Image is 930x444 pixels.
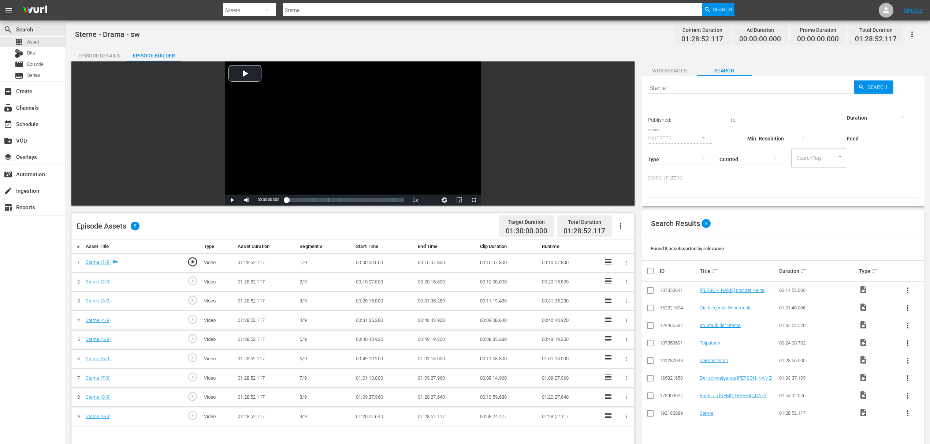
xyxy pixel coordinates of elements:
[415,407,477,426] td: 01:28:52.117
[235,330,297,349] td: 01:28:52.117
[4,153,12,162] span: Overlays
[899,387,916,405] button: more_vert
[477,291,539,311] td: 00:11:19.480
[71,240,83,253] th: #
[660,268,697,274] div: ID
[201,369,235,388] td: Video
[297,291,353,311] td: 3/9
[235,253,297,272] td: 01:28:52.117
[4,104,12,112] span: Channels
[506,227,547,236] span: 01:30:00.000
[779,323,856,328] div: 01:35:52.520
[71,291,83,311] td: 3
[797,25,839,35] div: Promo Duration
[201,272,235,292] td: Video
[15,49,23,58] div: Bits
[739,35,781,44] span: 00:00:00.000
[702,219,711,228] span: 8
[71,407,83,426] td: 9
[15,71,23,80] span: Series
[297,330,353,349] td: 5/9
[700,267,777,275] div: Title
[713,3,732,16] span: Search
[4,25,12,34] span: Search
[86,356,111,361] a: Sterne (6/9)
[903,339,912,347] span: more_vert
[71,47,126,61] button: Episode Details
[75,30,140,39] span: Sterne - Drama - sw
[18,2,53,19] img: ans4CAIJ8jUAAAAAAAAAAAAAAAAAAAAAAAAgQb4GAAAAAAAAAAAAAAAAAAAAAAAAJMjXAAAAAAAAAAAAAAAAAAAAAAAAgAT5G...
[415,388,477,407] td: 01:20:27.640
[353,407,415,426] td: 01:20:27.640
[297,272,353,292] td: 2/9
[539,349,601,369] td: 01:01:13.000
[648,117,671,123] span: Published:
[700,305,752,311] a: Die fliegende Windmühle
[77,222,139,230] div: Episode Assets
[86,279,111,285] a: Sterne (2/9)
[899,299,916,317] button: more_vert
[187,275,198,286] span: play_circle_outline
[477,253,539,272] td: 00:10:07.800
[477,407,539,426] td: 00:08:24.477
[415,240,477,253] th: End Time
[660,305,697,311] div: 162821524
[865,80,893,94] span: Search
[539,407,601,426] td: 01:28:52.117
[353,349,415,369] td: 00:49:19.200
[415,349,477,369] td: 01:01:13.000
[859,267,897,275] div: Type
[539,291,601,311] td: 00:31:35.280
[903,374,912,383] span: more_vert
[86,414,111,419] a: Sterne (9/9)
[86,317,111,323] a: Sterne (4/9)
[27,49,35,57] span: Bits
[903,286,912,295] span: more_vert
[297,388,353,407] td: 8/9
[903,304,912,312] span: more_vert
[899,317,916,334] button: more_vert
[642,66,697,75] span: Workspaces
[563,227,605,235] span: 01:28:52.117
[201,388,235,407] td: Video
[903,321,912,330] span: more_vert
[903,391,912,400] span: more_vert
[539,311,601,330] td: 00:40:43.920
[700,287,767,298] a: [PERSON_NAME] und der kleine [PERSON_NAME]
[86,375,111,381] a: Sterne (7/9)
[235,311,297,330] td: 01:28:52.117
[779,287,856,293] div: 00:14:52.000
[681,35,723,44] span: 01:28:52.117
[700,340,720,346] a: Tolpatsch
[855,25,897,35] div: Total Duration
[904,7,923,13] a: Sign Out
[353,369,415,388] td: 01:01:13.000
[700,358,728,363] a: unRuhezeiten
[859,408,868,417] span: Video
[4,6,13,15] span: menu
[297,349,353,369] td: 6/9
[660,375,697,381] div: 165321650
[731,117,736,123] span: to
[297,369,353,388] td: 7/9
[797,35,839,44] span: 00:00:00.000
[353,291,415,311] td: 00:20:15.800
[201,311,235,330] td: Video
[871,268,878,274] span: sort
[27,38,39,46] span: Asset
[779,305,856,311] div: 01:21:48.036
[899,405,916,422] button: more_vert
[563,217,605,227] div: Total Duration
[71,349,83,369] td: 6
[201,407,235,426] td: Video
[477,311,539,330] td: 00:09:08.640
[700,323,741,328] a: Im Staub der Sterne
[15,38,23,46] span: Asset
[353,330,415,349] td: 00:40:43.920
[648,175,919,181] p: Search Filters:
[697,66,752,75] span: Search
[187,372,198,383] span: play_circle_outline
[15,60,23,69] span: Episode
[187,314,198,325] span: play_circle_outline
[4,187,12,195] span: Ingestion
